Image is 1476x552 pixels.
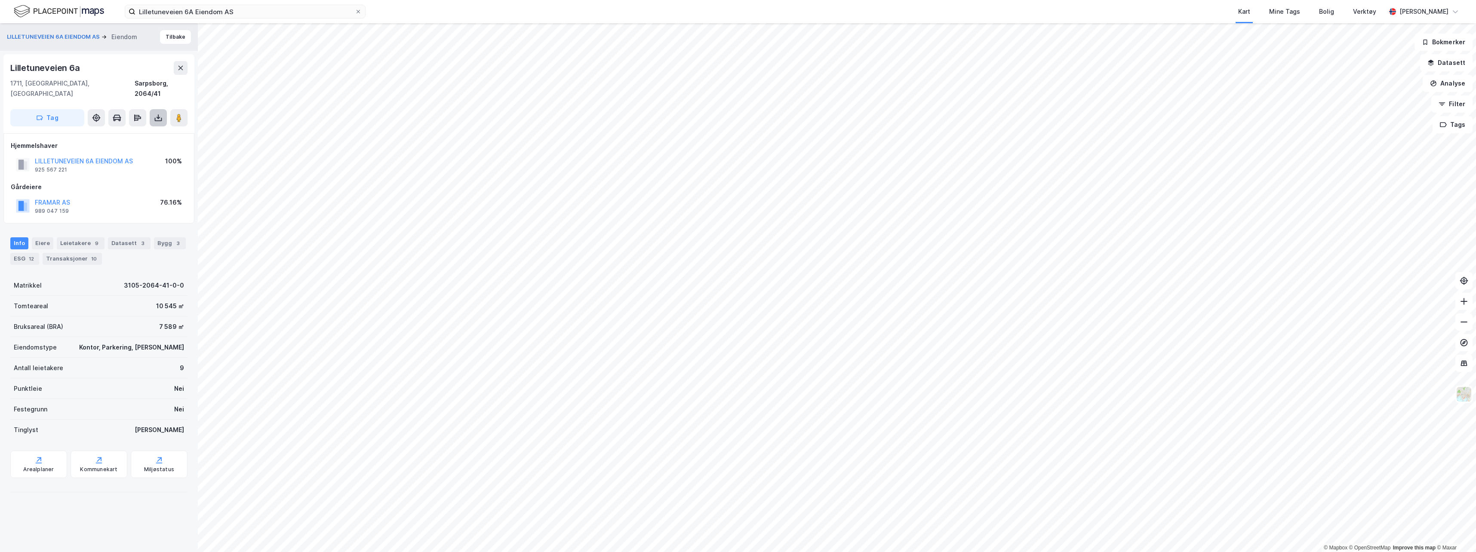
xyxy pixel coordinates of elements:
div: 989 047 159 [35,208,69,215]
div: [PERSON_NAME] [1399,6,1448,17]
button: Tilbake [160,30,191,44]
div: Kart [1238,6,1250,17]
div: 10 545 ㎡ [156,301,184,311]
div: Bygg [154,237,186,249]
div: Hjemmelshaver [11,141,187,151]
div: Sarpsborg, 2064/41 [135,78,188,99]
div: 9 [180,363,184,373]
div: Bruksareal (BRA) [14,322,63,332]
div: Arealplaner [23,466,54,473]
div: 10 [89,255,98,263]
div: 76.16% [160,197,182,208]
div: ESG [10,253,39,265]
div: Antall leietakere [14,363,63,373]
button: Bokmerker [1414,34,1473,51]
div: Transaksjoner [43,253,102,265]
div: 12 [27,255,36,263]
div: Kontor, Parkering, [PERSON_NAME] [79,342,184,353]
div: Tomteareal [14,301,48,311]
div: 3 [174,239,182,248]
button: Tags [1433,116,1473,133]
div: [PERSON_NAME] [135,425,184,435]
div: 100% [165,156,182,166]
div: Mine Tags [1269,6,1300,17]
div: Nei [174,404,184,414]
div: 3105-2064-41-0-0 [124,280,184,291]
button: Analyse [1423,75,1473,92]
div: Matrikkel [14,280,42,291]
div: Kommunekart [80,466,117,473]
a: Mapbox [1324,545,1347,551]
div: Festegrunn [14,404,47,414]
div: Eiendom [111,32,137,42]
input: Søk på adresse, matrikkel, gårdeiere, leietakere eller personer [135,5,355,18]
button: Filter [1431,95,1473,113]
div: Datasett [108,237,151,249]
a: Improve this map [1393,545,1436,551]
div: 7 589 ㎡ [159,322,184,332]
div: Gårdeiere [11,182,187,192]
div: Lilletuneveien 6a [10,61,82,75]
div: Eiendomstype [14,342,57,353]
img: logo.f888ab2527a4732fd821a326f86c7f29.svg [14,4,104,19]
div: Bolig [1319,6,1334,17]
div: Verktøy [1353,6,1376,17]
button: Datasett [1420,54,1473,71]
div: Punktleie [14,383,42,394]
iframe: Chat Widget [1433,511,1476,552]
button: LILLETUNEVEIEN 6A EIENDOM AS [7,33,101,41]
img: Z [1456,386,1472,402]
div: 9 [92,239,101,248]
div: 925 567 221 [35,166,67,173]
button: Tag [10,109,84,126]
div: 3 [138,239,147,248]
div: 1711, [GEOGRAPHIC_DATA], [GEOGRAPHIC_DATA] [10,78,135,99]
div: Info [10,237,28,249]
div: Eiere [32,237,53,249]
div: Nei [174,383,184,394]
div: Leietakere [57,237,105,249]
a: OpenStreetMap [1349,545,1391,551]
div: Miljøstatus [144,466,174,473]
div: Tinglyst [14,425,38,435]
